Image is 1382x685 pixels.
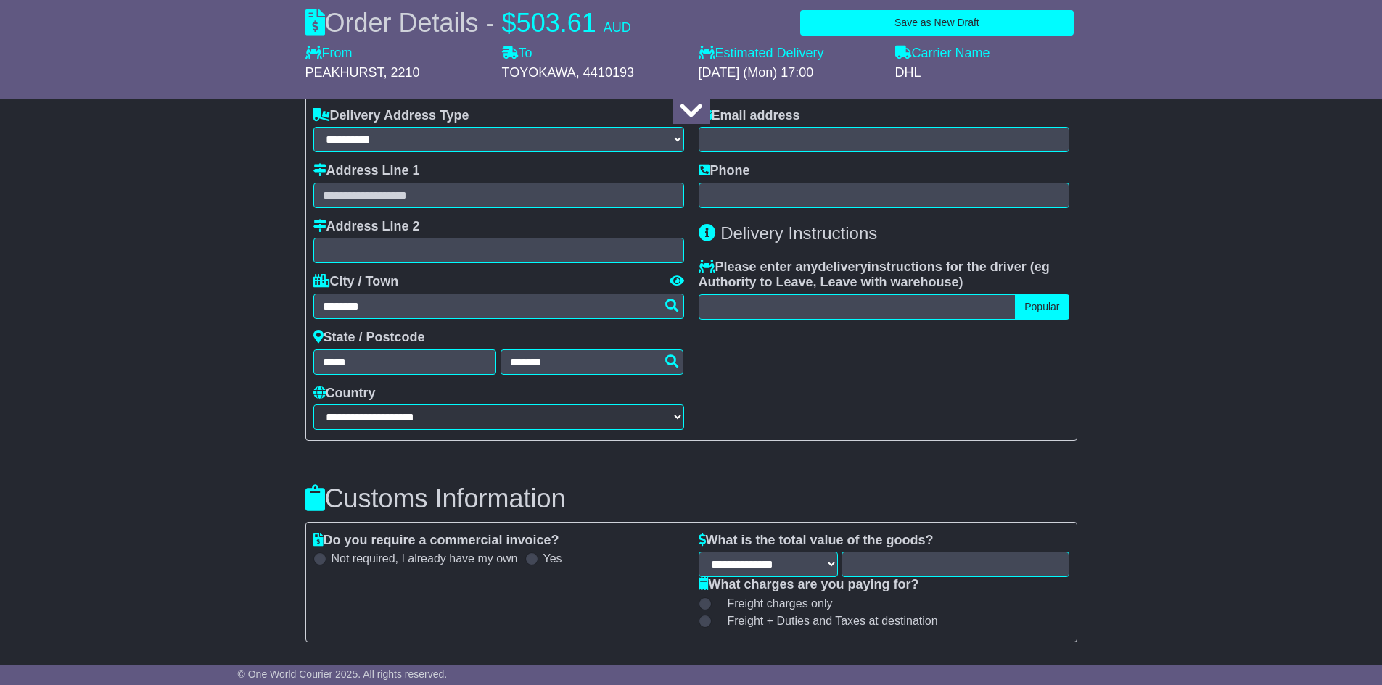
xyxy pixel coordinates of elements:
label: Yes [543,552,562,565]
label: From [305,46,353,62]
span: TOYOKAWA [502,65,576,80]
label: What is the total value of the goods? [699,533,934,549]
span: Freight + Duties and Taxes at destination [728,614,938,628]
label: Address Line 1 [313,163,420,179]
label: To [502,46,532,62]
label: Freight charges only [709,597,833,610]
span: , 4410193 [576,65,634,80]
label: Address Line 2 [313,219,420,235]
label: What charges are you paying for? [699,577,919,593]
label: Country [313,386,376,402]
h3: Customs Information [305,484,1077,513]
span: $ [502,8,517,38]
span: AUD [604,20,631,35]
span: © One World Courier 2025. All rights reserved. [238,668,448,680]
span: , 2210 [384,65,420,80]
div: [DATE] (Mon) 17:00 [699,65,881,81]
div: Order Details - [305,7,631,38]
label: City / Town [313,274,399,290]
span: eg Authority to Leave, Leave with warehouse [699,260,1050,290]
button: Popular [1015,294,1069,320]
label: Do you require a commercial invoice? [313,533,559,549]
label: State / Postcode [313,330,425,346]
div: DHL [895,65,1077,81]
span: Delivery Instructions [720,223,877,243]
label: Estimated Delivery [699,46,881,62]
label: Phone [699,163,750,179]
label: Carrier Name [895,46,990,62]
label: Delivery Address Type [313,108,469,124]
span: delivery [818,260,868,274]
span: 503.61 [517,8,596,38]
button: Save as New Draft [800,10,1073,36]
span: PEAKHURST [305,65,384,80]
label: Not required, I already have my own [332,552,518,565]
label: Please enter any instructions for the driver ( ) [699,260,1069,291]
